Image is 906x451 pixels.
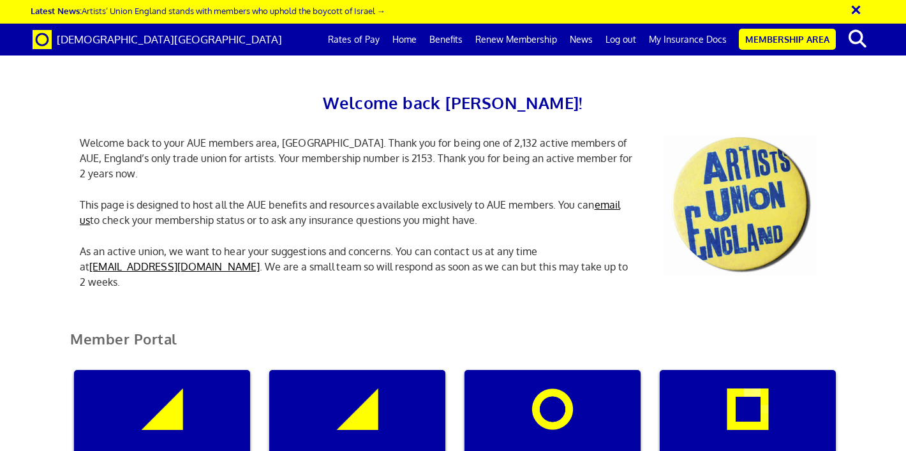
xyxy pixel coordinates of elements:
a: Home [386,24,423,55]
a: News [563,24,599,55]
a: Renew Membership [469,24,563,55]
span: [DEMOGRAPHIC_DATA][GEOGRAPHIC_DATA] [57,33,282,46]
a: Rates of Pay [322,24,386,55]
p: Welcome back to your AUE members area, [GEOGRAPHIC_DATA]. Thank you for being one of 2,132 active... [70,135,644,181]
a: My Insurance Docs [642,24,733,55]
strong: Latest News: [31,5,82,16]
button: search [838,26,877,52]
a: [EMAIL_ADDRESS][DOMAIN_NAME] [89,260,260,273]
a: Membership Area [739,29,836,50]
a: Log out [599,24,642,55]
h2: Member Portal [61,331,845,362]
a: Latest News:Artists’ Union England stands with members who uphold the boycott of Israel → [31,5,385,16]
a: Benefits [423,24,469,55]
a: Brand [DEMOGRAPHIC_DATA][GEOGRAPHIC_DATA] [23,24,292,55]
h2: Welcome back [PERSON_NAME]! [70,89,836,116]
p: As an active union, we want to hear your suggestions and concerns. You can contact us at any time... [70,244,644,290]
p: This page is designed to host all the AUE benefits and resources available exclusively to AUE mem... [70,197,644,228]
